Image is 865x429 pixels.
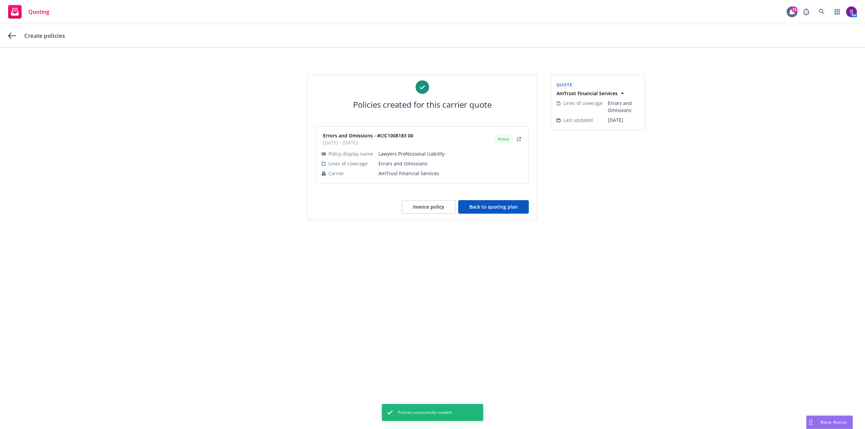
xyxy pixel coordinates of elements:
[807,416,815,429] div: Drag to move
[353,99,492,110] h1: Policies created for this carrier quote
[328,170,344,177] span: Carrier
[846,6,857,17] img: photo
[378,170,523,177] span: AmTrust Financial Services
[557,82,572,88] span: Quote
[402,200,455,214] button: Invoice policy
[323,139,413,146] span: [DATE] - [DATE]
[24,32,65,40] span: Create policies
[791,6,797,12] div: 15
[831,5,844,19] a: Switch app
[398,409,451,415] span: Policies successfully created
[458,200,529,214] button: Back to quoting plan
[515,135,523,143] a: external
[557,90,618,97] strong: AmTrust Financial Services
[28,9,49,15] span: Quoting
[806,415,853,429] button: Nova Assist
[563,100,602,107] span: Lines of coverage
[799,5,813,19] a: Report a Bug
[608,116,640,124] span: [DATE]
[608,100,640,114] span: Errors and Omissions
[378,150,523,157] span: Lawyers Professional Liability
[328,160,368,167] span: Lines of coverage
[563,116,593,124] span: Last updated
[378,160,523,167] span: Errors and Omissions
[5,2,52,21] a: Quoting
[497,136,510,142] span: Active
[323,132,413,139] strong: Errors and Omissions - #CIC1008183 00
[820,419,847,425] span: Nova Assist
[328,150,373,157] span: Policy display name
[815,5,829,19] a: Search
